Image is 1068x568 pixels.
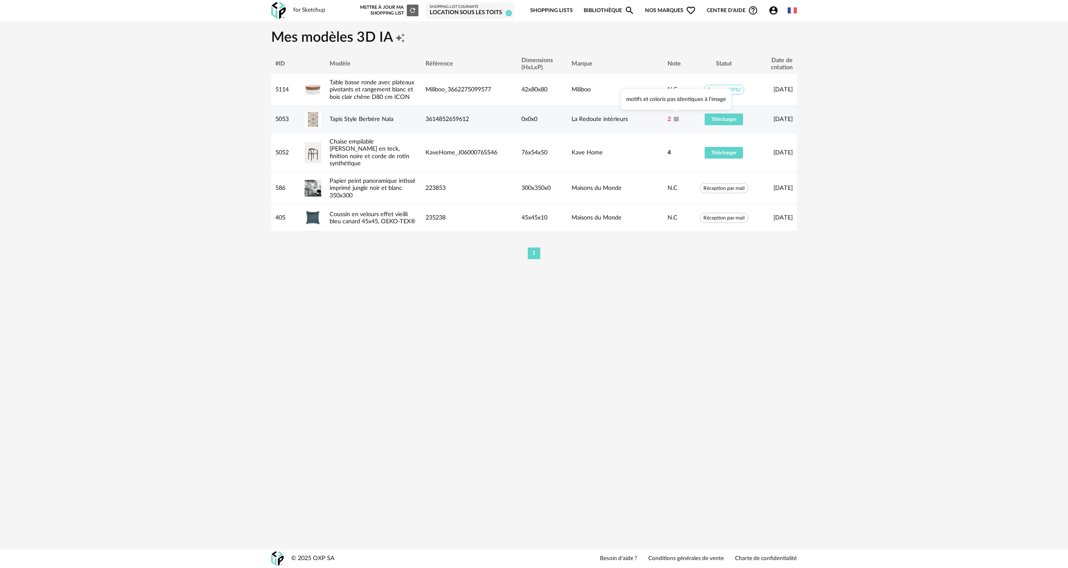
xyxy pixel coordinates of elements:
span: Réception par mail [700,183,748,193]
span: Nos marques [645,1,696,20]
a: Conditions générales de vente [648,555,724,563]
span: Creation icon [395,29,405,47]
span: Heart Outline icon [686,5,696,15]
div: Marque [567,60,663,67]
span: motifs et coloris pas identiques à l'image [626,96,726,102]
div: 5114 [271,86,300,93]
img: Coussin en velours effet vieilli bleu canard 45x45, OEKO-TEX® [305,210,321,226]
span: KaveHome_J0600076SS46 [426,149,497,156]
div: for Sketchup [293,7,325,14]
button: Télécharger [705,147,743,159]
div: 586 [271,184,300,192]
div: Référence [421,60,517,67]
img: Table basse ronde avec plateaux pivotants et rangement blanc et bois clair chêne D80 cm ICON [305,81,321,98]
span: 3614852659612 [426,116,469,122]
span: Account Circle icon [768,5,782,15]
div: Kave Home [567,149,663,156]
a: Tapis Style Berbère Nala [330,116,393,122]
a: Shopping List courante Location sous les toits 2 [430,5,510,17]
div: #ID [271,60,300,67]
div: 42x80x80 [517,86,567,93]
a: Shopping Lists [530,1,573,20]
a: Coussin en velours effet vieilli bleu canard 45x45, OEKO-TEX® [330,211,416,225]
span: Magnify icon [625,5,635,15]
span: Refresh icon [409,8,416,13]
h1: Mes modèles 3D IA [271,29,797,47]
div: Mettre à jour ma Shopping List [358,5,418,16]
div: 5052 [271,149,300,156]
img: Papier peint panoramique intissé imprimé jungle noir et blanc 350x300 [305,180,321,197]
div: [DATE] [755,116,797,123]
span: Télécharger [711,117,736,122]
div: 0x0x0 [517,116,567,123]
a: Papier peint panoramique intissé imprimé jungle noir et blanc 350x300 [330,178,416,199]
span: N.C [667,185,678,191]
div: 5053 [271,116,300,123]
span: N.C [667,86,678,93]
img: Tapis Style Berbère Nala [305,111,321,128]
img: OXP [271,551,284,566]
div: Modèle [325,60,421,67]
div: Note [663,60,693,67]
div: Date de création [755,57,797,71]
span: Help Circle Outline icon [748,5,758,15]
a: BibliothèqueMagnify icon [584,1,635,20]
span: 2 [667,116,671,123]
div: [DATE] [755,184,797,192]
span: Télécharger [711,150,736,155]
div: La Redoute intérieurs [567,116,663,123]
div: 405 [271,214,300,221]
div: Maisons du Monde [567,184,663,192]
img: fr [788,6,797,15]
span: 235238 [426,215,446,221]
span: Miliboo_3662275099577 [426,86,491,93]
a: Charte de confidentialité [735,555,797,563]
span: Centre d'aideHelp Circle Outline icon [707,5,758,15]
a: Chaise empilable [PERSON_NAME] en teck, finition noire et corde de rotin synthétique [330,139,409,167]
div: 45x45x10 [517,214,567,221]
span: Réception par mail [700,213,748,223]
span: 4 [667,149,671,156]
span: En cours (49%) [704,85,744,95]
img: Chaise empilable Ydalia en teck, finition noire et corde de rotin synthétique [305,142,321,163]
div: Statut [693,60,755,67]
div: [DATE] [755,214,797,221]
div: Maisons du Monde [567,214,663,221]
div: 76x54x50 [517,149,567,156]
img: OXP [271,2,286,19]
div: Shopping List courante [430,5,510,10]
span: 2 [506,10,512,16]
div: [DATE] [755,149,797,156]
div: Location sous les toits [430,9,510,17]
div: Miliboo [567,86,663,93]
div: Dimensions (HxLxP) [517,57,567,71]
div: 300x350x0 [517,184,567,192]
li: 1 [528,247,540,259]
div: [DATE] [755,86,797,93]
div: © 2025 OXP SA [291,555,335,563]
button: Télécharger [705,114,743,125]
a: Table basse ronde avec plateaux pivotants et rangement blanc et bois clair chêne D80 cm ICON [330,79,414,100]
span: Account Circle icon [768,5,778,15]
span: 223853 [426,185,446,191]
span: N.C [667,215,678,221]
a: Besoin d'aide ? [600,555,637,563]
